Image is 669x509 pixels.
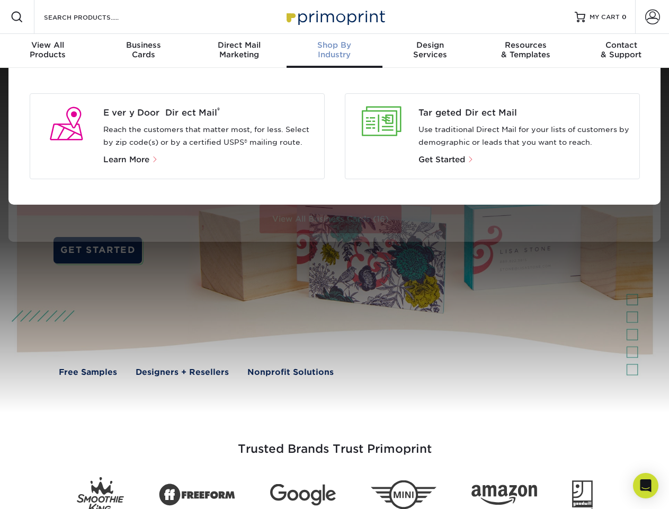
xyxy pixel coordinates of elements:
[382,40,478,59] div: Services
[191,40,287,50] span: Direct Mail
[282,5,388,28] img: Primoprint
[574,40,669,59] div: & Support
[471,485,537,505] img: Amazon
[217,106,220,114] sup: ®
[382,34,478,68] a: DesignServices
[382,40,478,50] span: Design
[574,40,669,50] span: Contact
[95,40,191,50] span: Business
[633,473,658,498] div: Open Intercom Messenger
[287,40,382,50] span: Shop By
[191,40,287,59] div: Marketing
[287,40,382,59] div: Industry
[590,13,620,22] span: MY CART
[418,107,631,119] a: Targeted Direct Mail
[572,480,593,509] img: Goodwill
[103,124,316,149] p: Reach the customers that matter most, for less. Select by zip code(s) or by a certified USPS® mai...
[478,34,573,68] a: Resources& Templates
[418,155,465,164] span: Get Started
[260,205,402,233] a: View All Business Cards (16)
[478,40,573,50] span: Resources
[43,11,146,23] input: SEARCH PRODUCTS.....
[103,107,316,119] a: Every Door Direct Mail®
[287,34,382,68] a: Shop ByIndustry
[418,124,631,149] p: Use traditional Direct Mail for your lists of customers by demographic or leads that you want to ...
[103,107,316,119] span: Every Door Direct Mail
[478,40,573,59] div: & Templates
[622,13,627,21] span: 0
[95,34,191,68] a: BusinessCards
[574,34,669,68] a: Contact& Support
[3,477,90,505] iframe: Google Customer Reviews
[270,484,336,506] img: Google
[191,34,287,68] a: Direct MailMarketing
[95,40,191,59] div: Cards
[103,156,163,164] a: Learn More
[25,417,645,469] h3: Trusted Brands Trust Primoprint
[103,155,149,164] span: Learn More
[418,156,474,164] a: Get Started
